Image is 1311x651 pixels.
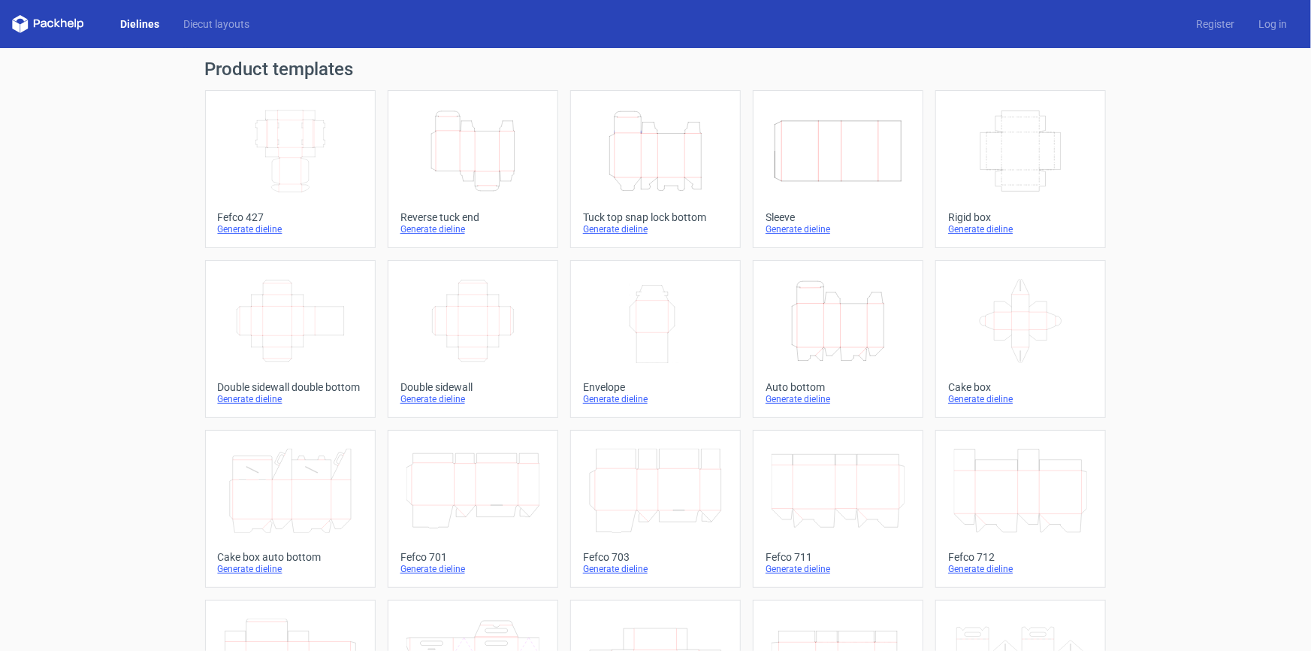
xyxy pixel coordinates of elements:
div: Generate dieline [766,563,911,575]
a: Fefco 703Generate dieline [570,430,741,588]
div: Generate dieline [400,563,545,575]
div: Generate dieline [583,393,728,405]
div: Fefco 701 [400,551,545,563]
div: Generate dieline [218,393,363,405]
div: Double sidewall [400,381,545,393]
a: Fefco 427Generate dieline [205,90,376,248]
a: Rigid boxGenerate dieline [935,90,1106,248]
div: Generate dieline [218,223,363,235]
div: Fefco 703 [583,551,728,563]
a: Diecut layouts [171,17,261,32]
div: Generate dieline [400,393,545,405]
div: Generate dieline [948,223,1093,235]
a: Tuck top snap lock bottomGenerate dieline [570,90,741,248]
div: Auto bottom [766,381,911,393]
a: Fefco 701Generate dieline [388,430,558,588]
a: Reverse tuck endGenerate dieline [388,90,558,248]
div: Generate dieline [400,223,545,235]
div: Double sidewall double bottom [218,381,363,393]
div: Generate dieline [766,393,911,405]
div: Generate dieline [583,563,728,575]
a: Cake boxGenerate dieline [935,260,1106,418]
div: Fefco 427 [218,211,363,223]
div: Fefco 711 [766,551,911,563]
a: Fefco 711Generate dieline [753,430,923,588]
div: Generate dieline [948,393,1093,405]
div: Cake box [948,381,1093,393]
div: Sleeve [766,211,911,223]
a: Cake box auto bottomGenerate dieline [205,430,376,588]
h1: Product templates [205,60,1107,78]
a: EnvelopeGenerate dieline [570,260,741,418]
a: Double sidewallGenerate dieline [388,260,558,418]
a: Log in [1246,17,1299,32]
div: Cake box auto bottom [218,551,363,563]
div: Generate dieline [766,223,911,235]
div: Envelope [583,381,728,393]
a: Fefco 712Generate dieline [935,430,1106,588]
a: Register [1184,17,1246,32]
div: Fefco 712 [948,551,1093,563]
div: Reverse tuck end [400,211,545,223]
a: Double sidewall double bottomGenerate dieline [205,260,376,418]
div: Rigid box [948,211,1093,223]
div: Generate dieline [583,223,728,235]
div: Tuck top snap lock bottom [583,211,728,223]
a: SleeveGenerate dieline [753,90,923,248]
div: Generate dieline [948,563,1093,575]
div: Generate dieline [218,563,363,575]
a: Auto bottomGenerate dieline [753,260,923,418]
a: Dielines [108,17,171,32]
